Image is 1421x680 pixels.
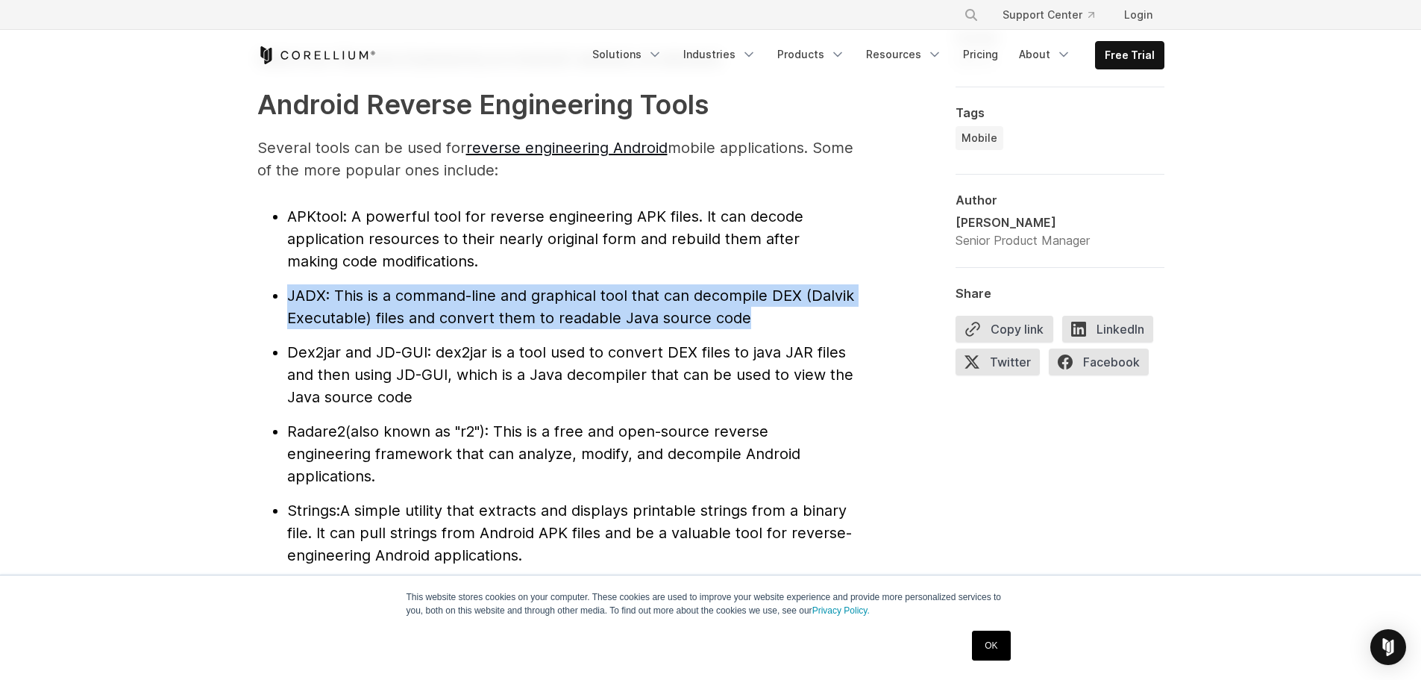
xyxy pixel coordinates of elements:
[962,131,997,146] span: Mobile
[946,1,1164,28] div: Navigation Menu
[768,41,854,68] a: Products
[583,41,1164,69] div: Navigation Menu
[1010,41,1080,68] a: About
[956,231,1090,249] div: Senior Product Manager
[1062,316,1153,343] span: LinkedIn
[956,316,1053,343] button: Copy link
[956,213,1090,231] div: [PERSON_NAME]
[954,41,1007,68] a: Pricing
[956,193,1164,208] div: Author
[972,631,1010,661] a: OK
[958,1,985,28] button: Search
[257,137,854,181] p: Several tools can be used for mobile applications. Some of the more popular ones include:
[1062,316,1162,349] a: LinkedIn
[287,502,340,520] span: Strings:
[857,41,951,68] a: Resources
[1370,629,1406,665] div: Open Intercom Messenger
[287,208,343,225] span: APKtool
[1049,349,1158,381] a: Facebook
[674,41,765,68] a: Industries
[956,286,1164,301] div: Share
[257,46,376,64] a: Corellium Home
[991,1,1106,28] a: Support Center
[287,422,345,440] span: Radare2
[407,590,1015,617] p: This website stores cookies on your computer. These cookies are used to improve your website expe...
[812,605,870,616] a: Privacy Policy.
[287,287,326,305] span: JADX
[287,208,803,270] span: : A powerful tool for reverse engineering APK files. It can decode application resources to their...
[287,343,853,406] span: : dex2jar is a tool used to convert DEX files to java JAR files and then using JD-GUI, which is a...
[583,41,671,68] a: Solutions
[1049,349,1149,375] span: Facebook
[956,126,1003,150] a: Mobile
[1112,1,1164,28] a: Login
[956,349,1049,381] a: Twitter
[287,502,852,564] span: A simple utility that extracts and displays printable strings from a binary file. It can pull str...
[257,88,709,121] strong: Android Reverse Engineering Tools
[956,349,1040,375] span: Twitter
[466,139,668,157] a: reverse engineering Android
[287,422,800,485] span: (also known as "r2"): This is a free and open-source reverse engineering framework that can analy...
[287,343,427,361] span: Dex2jar and JD-GUI
[287,287,854,327] span: : This is a command-line and graphical tool that can decompile DEX (Dalvik Executable) files and ...
[1096,42,1164,69] a: Free Trial
[956,105,1164,120] div: Tags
